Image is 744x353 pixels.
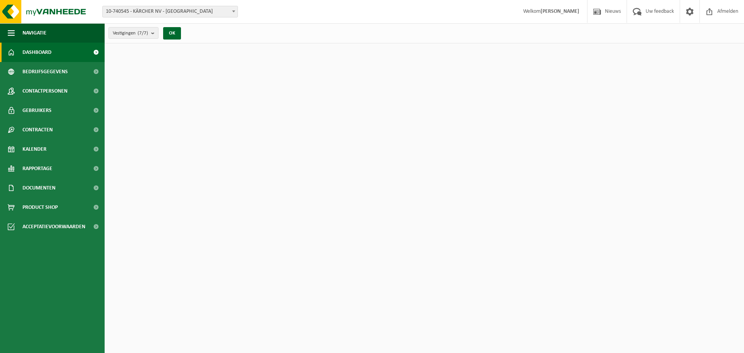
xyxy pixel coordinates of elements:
span: Navigatie [22,23,46,43]
span: Vestigingen [113,28,148,39]
span: Bedrijfsgegevens [22,62,68,81]
span: Dashboard [22,43,52,62]
button: OK [163,27,181,40]
span: Contactpersonen [22,81,67,101]
span: Acceptatievoorwaarden [22,217,85,236]
span: 10-740545 - KÄRCHER NV - WILRIJK [103,6,238,17]
count: (7/7) [138,31,148,36]
span: Gebruikers [22,101,52,120]
span: Documenten [22,178,55,198]
span: Product Shop [22,198,58,217]
span: Rapportage [22,159,52,178]
span: Contracten [22,120,53,139]
span: 10-740545 - KÄRCHER NV - WILRIJK [102,6,238,17]
strong: [PERSON_NAME] [541,9,579,14]
span: Kalender [22,139,46,159]
button: Vestigingen(7/7) [108,27,158,39]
